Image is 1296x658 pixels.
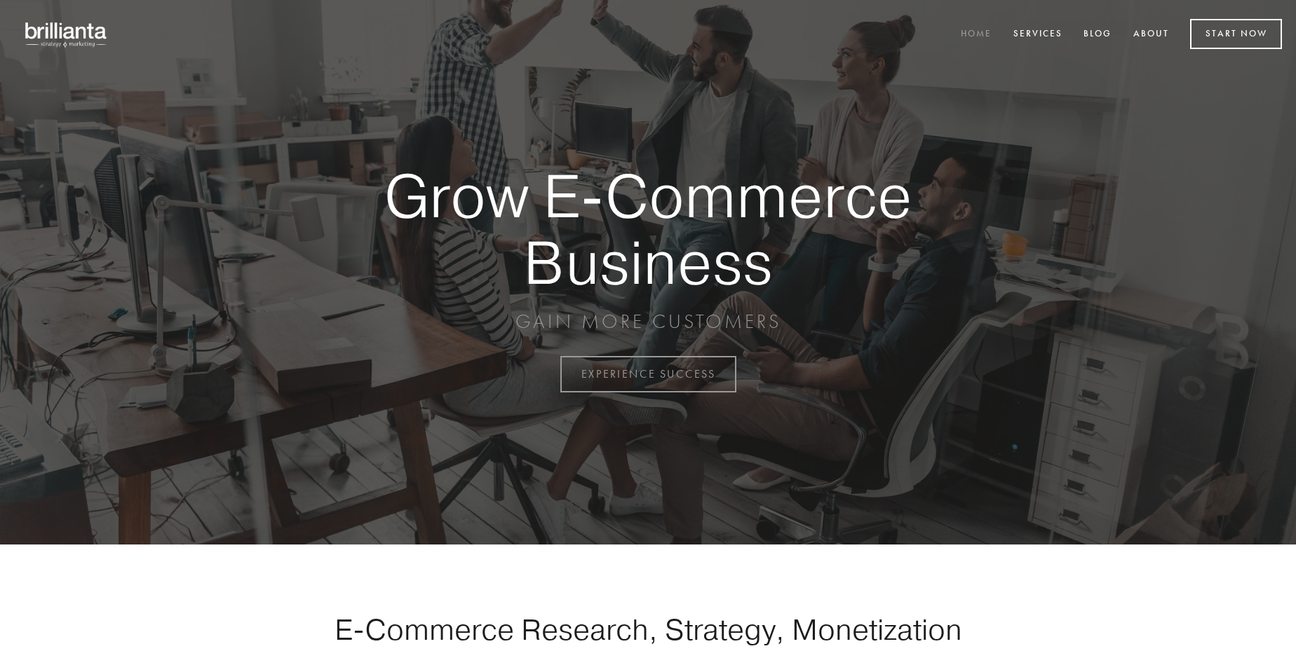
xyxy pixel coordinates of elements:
a: Start Now [1190,19,1282,49]
a: Blog [1074,23,1121,46]
p: GAIN MORE CUSTOMERS [335,309,961,334]
img: brillianta - research, strategy, marketing [14,14,119,55]
strong: Grow E-Commerce Business [335,163,961,295]
h1: E-Commerce Research, Strategy, Monetization [290,612,1006,647]
a: About [1124,23,1178,46]
a: Services [1004,23,1072,46]
a: Home [952,23,1001,46]
a: EXPERIENCE SUCCESS [560,356,736,392]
